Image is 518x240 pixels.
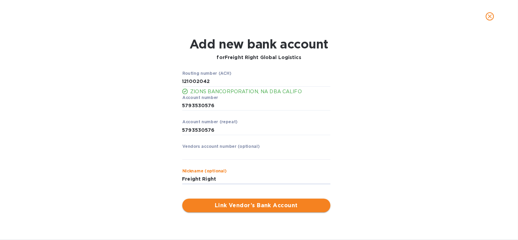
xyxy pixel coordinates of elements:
[182,169,227,173] label: Nickname (optional)
[217,55,301,60] b: for Freight Right Global Logistics
[190,37,328,51] h1: Add new bank account
[191,88,331,95] p: ZIONS BANCORPORATION, NA DBA CALIFO
[182,71,232,75] label: Routing number (ACH)
[188,201,325,210] span: Link Vendor’s Bank Account
[182,96,218,100] label: Account number
[182,145,260,149] label: Vendors account number (optional)
[182,199,331,212] button: Link Vendor’s Bank Account
[182,120,238,124] label: Account number (repeat)
[482,8,498,25] button: close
